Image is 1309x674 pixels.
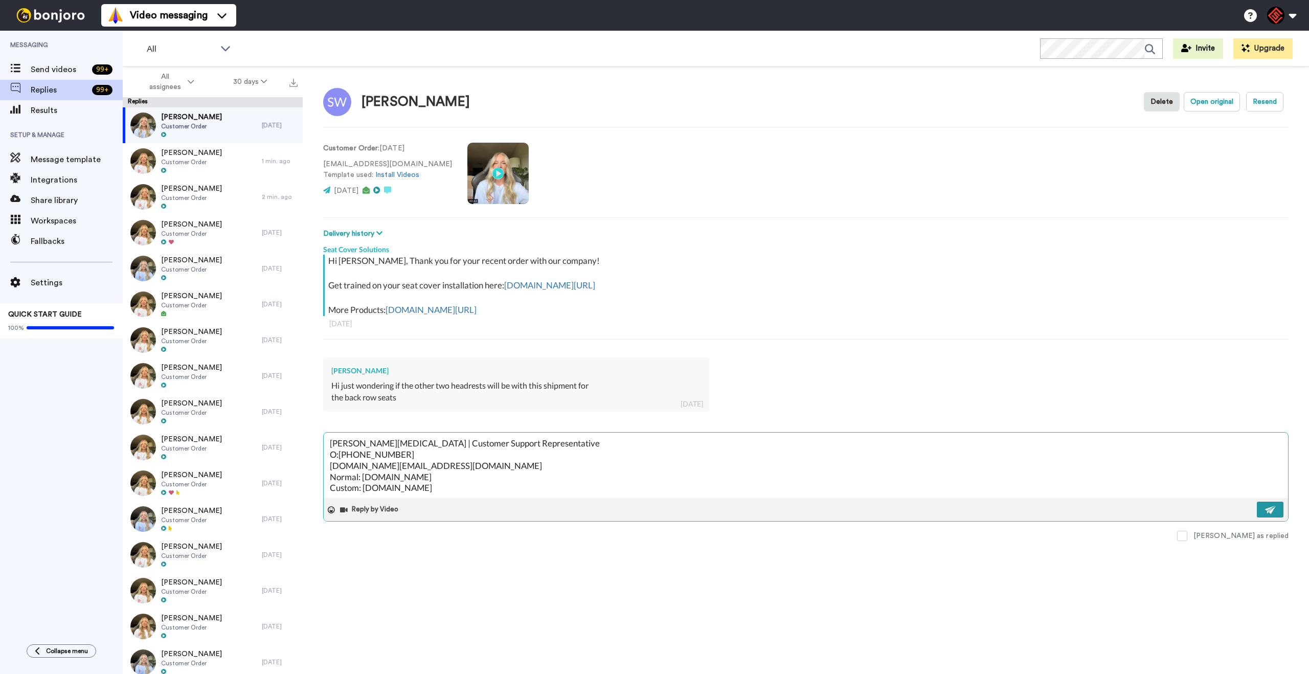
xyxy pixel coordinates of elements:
span: Customer Order [161,623,222,632]
span: [PERSON_NAME] [161,363,222,373]
div: [DATE] [329,319,1282,329]
div: Replies [123,97,303,107]
img: de92132a-c6d4-4d94-beff-42c21891442a-thumb.jpg [130,327,156,353]
a: [PERSON_NAME]Customer Order[DATE] [123,322,303,358]
span: All [147,43,215,55]
span: Customer Order [161,301,222,309]
div: [DATE] [262,622,298,631]
button: Upgrade [1233,38,1293,59]
span: Customer Order [161,480,222,488]
span: Message template [31,153,123,166]
span: [PERSON_NAME] [161,577,222,588]
span: QUICK START GUIDE [8,311,82,318]
span: Settings [31,277,123,289]
strong: Customer Order [323,145,378,152]
span: Customer Order [161,158,222,166]
button: Delete [1144,92,1180,111]
div: 99 + [92,85,112,95]
span: Workspaces [31,215,123,227]
span: [PERSON_NAME] [161,470,222,480]
span: [DATE] [334,187,358,194]
span: [PERSON_NAME] [161,542,222,552]
div: [DATE] [262,121,298,129]
div: [DATE] [262,443,298,452]
img: 62401c04-7ad4-4ef9-b427-36f55b24b825-thumb.jpg [130,148,156,174]
div: [DATE] [262,479,298,487]
span: [PERSON_NAME] [161,184,222,194]
div: [PERSON_NAME] as replied [1193,531,1289,541]
div: Hi [PERSON_NAME], Thank you for your recent order with our company! Get trained on your seat cove... [328,255,1286,316]
span: Replies [31,84,88,96]
button: Delivery history [323,228,386,239]
p: : [DATE] [323,143,452,154]
a: [PERSON_NAME]Customer Order[DATE] [123,358,303,394]
a: [PERSON_NAME]Customer Order[DATE] [123,251,303,286]
button: Open original [1184,92,1240,111]
button: Collapse menu [27,644,96,658]
span: Customer Order [161,516,222,524]
img: df15f537-7590-4922-902a-a0f9944ab2ee-thumb.jpg [130,470,156,496]
a: [PERSON_NAME]Customer Order[DATE] [123,394,303,430]
span: Video messaging [130,8,208,23]
div: [DATE] [262,264,298,273]
span: [PERSON_NAME] [161,398,222,409]
span: Customer Order [161,444,222,453]
div: [DATE] [262,551,298,559]
span: Results [31,104,123,117]
img: 654933cc-dacb-4231-b564-02dfa2f0c855-thumb.jpg [130,506,156,532]
img: c98c6500-209e-42dd-af4f-334dd5cb3ea1-thumb.jpg [130,542,156,568]
img: bj-logo-header-white.svg [12,8,89,23]
a: [PERSON_NAME]Customer Order[DATE] [123,573,303,609]
img: 96e7cb33-0ad0-4b88-82f8-5b0011c9af66-thumb.jpg [130,399,156,424]
button: All assignees [125,68,214,96]
a: Install Videos [375,171,419,178]
a: [PERSON_NAME]Customer Order[DATE] [123,430,303,465]
span: Customer Order [161,588,222,596]
a: [DOMAIN_NAME][URL] [504,280,595,290]
a: [PERSON_NAME]Customer Order[DATE] [123,107,303,143]
button: Resend [1246,92,1283,111]
div: [PERSON_NAME] [331,366,701,376]
span: [PERSON_NAME] [161,112,222,122]
span: Send videos [31,63,88,76]
img: 57b2b76f-255b-4d0f-ab7a-9db47b412f13-thumb.jpg [130,435,156,460]
div: [PERSON_NAME] [362,95,470,109]
a: [PERSON_NAME]Customer Order1 min. ago [123,143,303,179]
span: All assignees [144,72,186,92]
img: d54859e9-cf5f-46b9-bba1-5f0ae0fa1de1-thumb.jpg [130,256,156,281]
span: [PERSON_NAME] [161,613,222,623]
textarea: Hey [PERSON_NAME], Thank you for reaching out! Yes, you will get all your headrest covers, and if... [324,433,1288,498]
div: [DATE] [262,515,298,523]
div: [DATE] [262,372,298,380]
span: [PERSON_NAME] [161,219,222,230]
div: [DATE] [262,336,298,344]
div: [DATE] [262,658,298,666]
a: [PERSON_NAME]Customer Order[DATE] [123,537,303,573]
span: Customer Order [161,337,222,345]
span: Fallbacks [31,235,123,248]
img: 9b378d04-2bb3-4839-8373-308b6e21f757-thumb.jpg [130,113,156,138]
img: send-white.svg [1265,506,1276,514]
span: Customer Order [161,230,222,238]
button: Invite [1173,38,1223,59]
img: 5921c57c-d912-45fb-99d0-ebe8e6ed9a37-thumb.jpg [130,614,156,639]
span: [PERSON_NAME] [161,148,222,158]
div: [DATE] [262,587,298,595]
div: [DATE] [681,399,703,409]
span: Customer Order [161,552,222,560]
div: [DATE] [262,300,298,308]
a: [PERSON_NAME]Customer Order[DATE] [123,215,303,251]
div: [DATE] [262,408,298,416]
a: [PERSON_NAME]Customer Order[DATE] [123,286,303,322]
div: 99 + [92,64,112,75]
img: export.svg [289,79,298,87]
span: Integrations [31,174,123,186]
a: [PERSON_NAME]Customer Order[DATE] [123,501,303,537]
span: [PERSON_NAME] [161,506,222,516]
span: Customer Order [161,122,222,130]
div: [DATE] [262,229,298,237]
div: 1 min. ago [262,157,298,165]
a: [PERSON_NAME]Customer Order[DATE] [123,609,303,644]
div: Seat Cover Solutions [323,239,1289,255]
img: 3d5c8ce4-51f4-4b56-a874-141fb3aa49ed-thumb.jpg [130,291,156,317]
